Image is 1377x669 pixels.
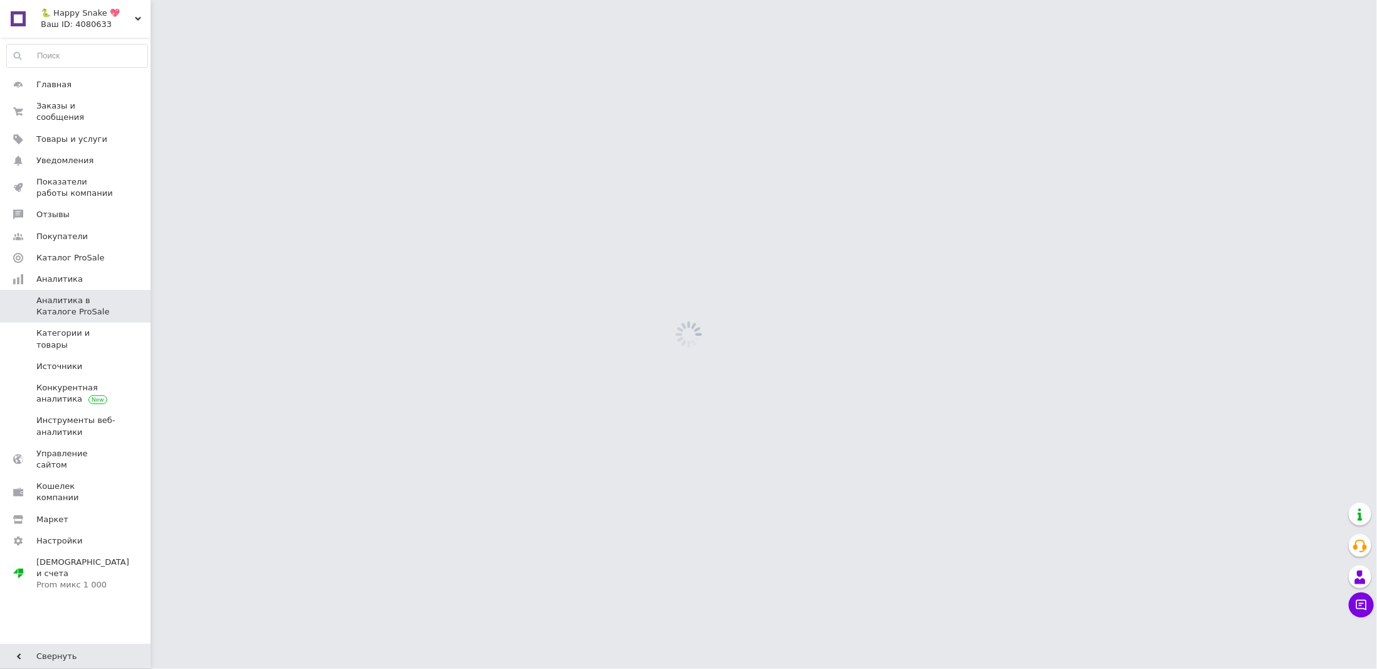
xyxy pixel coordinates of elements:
[36,415,116,437] span: Инструменты веб-аналитики
[36,100,116,123] span: Заказы и сообщения
[36,382,116,405] span: Конкурентная аналитика
[36,448,116,471] span: Управление сайтом
[36,252,104,264] span: Каталог ProSale
[36,557,129,591] span: [DEMOGRAPHIC_DATA] и счета
[41,19,151,30] div: Ваш ID: 4080633
[36,535,82,547] span: Настройки
[36,231,88,242] span: Покупатели
[36,79,72,90] span: Главная
[36,579,129,591] div: Prom микс 1 000
[41,8,135,19] span: 🐍 Happy Snake 💖
[36,134,107,145] span: Товары и услуги
[36,295,116,318] span: Аналитика в Каталоге ProSale
[36,514,68,525] span: Маркет
[36,361,82,372] span: Источники
[36,274,83,285] span: Аналитика
[36,176,116,199] span: Показатели работы компании
[36,328,116,350] span: Категории и товары
[7,45,147,67] input: Поиск
[36,481,116,503] span: Кошелек компании
[36,209,70,220] span: Отзывы
[1349,592,1374,618] button: Чат с покупателем
[36,155,93,166] span: Уведомления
